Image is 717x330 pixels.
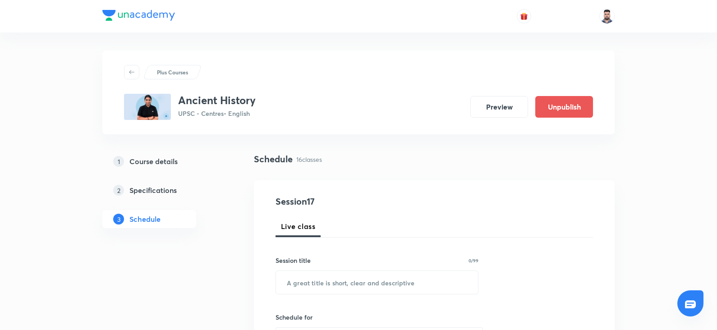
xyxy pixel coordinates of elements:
[276,312,478,322] h6: Schedule for
[129,156,178,167] h5: Course details
[469,258,478,263] p: 0/99
[517,9,531,23] button: avatar
[124,94,171,120] img: 98e8debc006a48109962336a2f289550.png
[113,185,124,196] p: 2
[113,156,124,167] p: 1
[157,68,188,76] p: Plus Courses
[276,195,440,208] h4: Session 17
[520,12,528,20] img: avatar
[535,96,593,118] button: Unpublish
[178,109,256,118] p: UPSC - Centres • English
[129,214,161,225] h5: Schedule
[129,185,177,196] h5: Specifications
[113,214,124,225] p: 3
[276,271,478,294] input: A great title is short, clear and descriptive
[102,152,225,170] a: 1Course details
[281,221,315,232] span: Live class
[178,94,256,107] h3: Ancient History
[276,256,311,265] h6: Session title
[599,9,615,24] img: Maharaj Singh
[102,10,175,21] img: Company Logo
[470,96,528,118] button: Preview
[296,155,322,164] p: 16 classes
[254,152,293,166] h4: Schedule
[102,181,225,199] a: 2Specifications
[102,10,175,23] a: Company Logo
